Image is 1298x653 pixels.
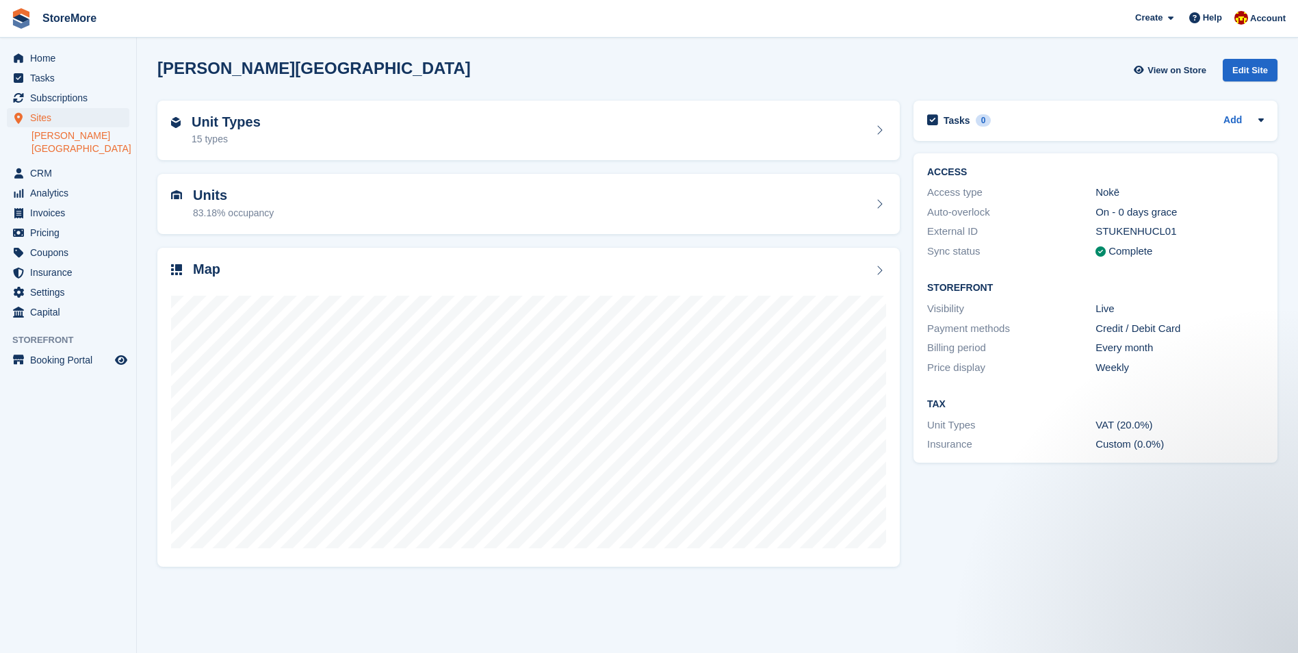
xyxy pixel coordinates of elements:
h2: Units [193,188,274,203]
a: Unit Types 15 types [157,101,900,161]
div: Credit / Debit Card [1095,321,1264,337]
div: Nokē [1095,185,1264,201]
div: Live [1095,301,1264,317]
div: Price display [927,360,1095,376]
span: Help [1203,11,1222,25]
div: 15 types [192,132,261,146]
span: CRM [30,164,112,183]
span: Coupons [30,243,112,262]
a: menu [7,183,129,203]
img: Store More Team [1234,11,1248,25]
a: View on Store [1132,59,1212,81]
div: Insurance [927,437,1095,452]
a: menu [7,350,129,370]
img: stora-icon-8386f47178a22dfd0bd8f6a31ec36ba5ce8667c1dd55bd0f319d3a0aa187defe.svg [11,8,31,29]
span: Sites [30,108,112,127]
a: menu [7,303,129,322]
a: StoreMore [37,7,102,29]
div: Unit Types [927,418,1095,433]
span: Settings [30,283,112,302]
h2: Tax [927,399,1264,410]
div: Complete [1108,244,1152,259]
h2: Map [193,261,220,277]
a: menu [7,283,129,302]
a: menu [7,223,129,242]
a: menu [7,203,129,222]
span: Storefront [12,333,136,347]
a: menu [7,68,129,88]
h2: [PERSON_NAME][GEOGRAPHIC_DATA] [157,59,471,77]
span: Analytics [30,183,112,203]
h2: Unit Types [192,114,261,130]
a: Map [157,248,900,567]
img: unit-type-icn-2b2737a686de81e16bb02015468b77c625bbabd49415b5ef34ead5e3b44a266d.svg [171,117,181,128]
img: map-icn-33ee37083ee616e46c38cad1a60f524a97daa1e2b2c8c0bc3eb3415660979fc1.svg [171,264,182,275]
div: 0 [976,114,991,127]
div: STUKENHUCL01 [1095,224,1264,240]
h2: ACCESS [927,167,1264,178]
a: menu [7,108,129,127]
div: On - 0 days grace [1095,205,1264,220]
div: External ID [927,224,1095,240]
span: Subscriptions [30,88,112,107]
a: Edit Site [1223,59,1277,87]
a: menu [7,49,129,68]
a: menu [7,243,129,262]
div: VAT (20.0%) [1095,418,1264,433]
a: Add [1223,113,1242,129]
div: Payment methods [927,321,1095,337]
span: Capital [30,303,112,322]
span: Create [1135,11,1163,25]
div: Edit Site [1223,59,1277,81]
a: Preview store [113,352,129,368]
div: Auto-overlock [927,205,1095,220]
div: Visibility [927,301,1095,317]
span: Invoices [30,203,112,222]
h2: Storefront [927,283,1264,294]
h2: Tasks [944,114,970,127]
div: Every month [1095,340,1264,356]
span: Insurance [30,263,112,282]
span: Account [1250,12,1286,25]
a: menu [7,164,129,183]
div: 83.18% occupancy [193,206,274,220]
div: Custom (0.0%) [1095,437,1264,452]
a: menu [7,88,129,107]
a: menu [7,263,129,282]
span: Tasks [30,68,112,88]
img: unit-icn-7be61d7bf1b0ce9d3e12c5938cc71ed9869f7b940bace4675aadf7bd6d80202e.svg [171,190,182,200]
div: Access type [927,185,1095,201]
div: Weekly [1095,360,1264,376]
a: [PERSON_NAME][GEOGRAPHIC_DATA] [31,129,129,155]
div: Billing period [927,340,1095,356]
span: Pricing [30,223,112,242]
div: Sync status [927,244,1095,259]
a: Units 83.18% occupancy [157,174,900,234]
span: View on Store [1147,64,1206,77]
span: Home [30,49,112,68]
span: Booking Portal [30,350,112,370]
